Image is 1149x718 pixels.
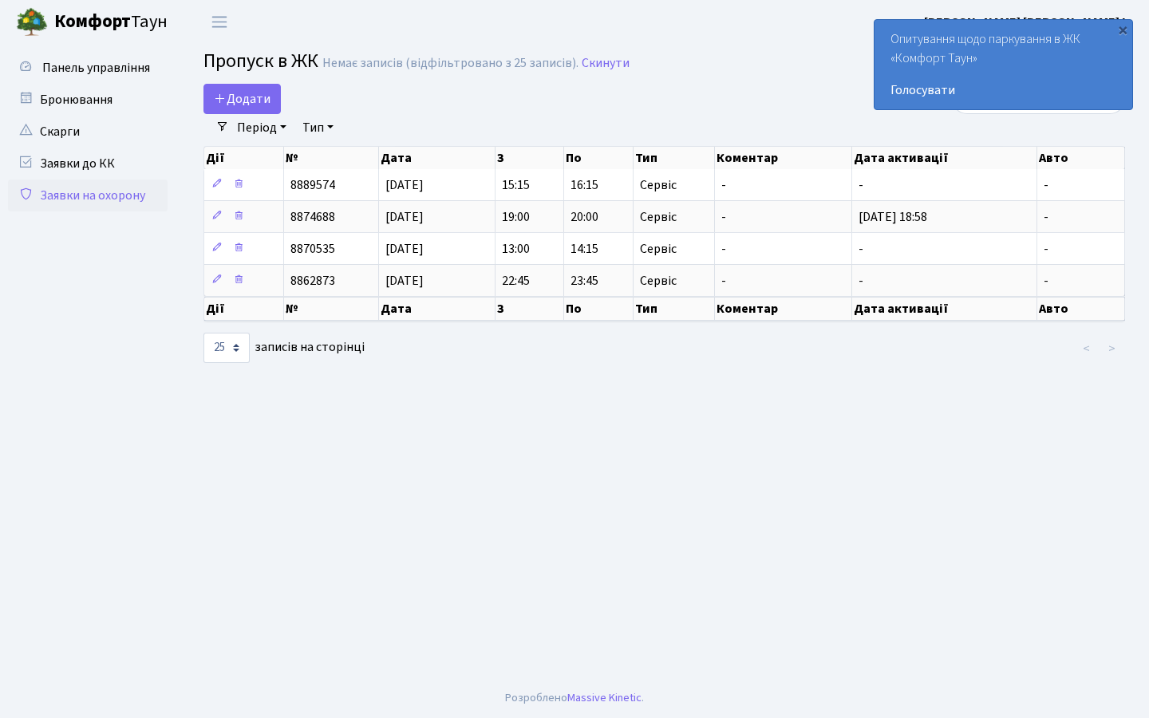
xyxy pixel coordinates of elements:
[859,272,863,290] span: -
[502,208,530,226] span: 19:00
[284,297,379,321] th: №
[567,689,642,706] a: Massive Kinetic
[640,274,677,287] span: Сервіс
[924,14,1130,31] b: [PERSON_NAME] [PERSON_NAME] І.
[290,272,335,290] span: 8862873
[42,59,150,77] span: Панель управління
[505,689,644,707] div: Розроблено .
[290,240,335,258] span: 8870535
[640,179,677,191] span: Сервіс
[1044,176,1048,194] span: -
[640,243,677,255] span: Сервіс
[890,81,1116,100] a: Голосувати
[634,297,715,321] th: Тип
[715,297,852,321] th: Коментар
[1115,22,1131,37] div: ×
[715,147,852,169] th: Коментар
[203,333,250,363] select: записів на сторінці
[496,297,565,321] th: З
[284,147,379,169] th: №
[852,297,1037,321] th: Дата активації
[203,47,318,75] span: Пропуск в ЖК
[199,9,239,35] button: Переключити навігацію
[385,240,424,258] span: [DATE]
[385,272,424,290] span: [DATE]
[859,240,863,258] span: -
[379,297,495,321] th: Дата
[8,52,168,84] a: Панель управління
[564,147,634,169] th: По
[564,297,634,321] th: По
[502,176,530,194] span: 15:15
[640,211,677,223] span: Сервіс
[1044,240,1048,258] span: -
[721,272,726,290] span: -
[322,56,578,71] div: Немає записів (відфільтровано з 25 записів).
[8,179,168,211] a: Заявки на охорону
[8,116,168,148] a: Скарги
[852,147,1037,169] th: Дата активації
[204,147,284,169] th: Дії
[721,240,726,258] span: -
[502,240,530,258] span: 13:00
[502,272,530,290] span: 22:45
[634,147,715,169] th: Тип
[1044,208,1048,226] span: -
[571,176,598,194] span: 16:15
[1037,147,1125,169] th: Авто
[721,176,726,194] span: -
[496,147,565,169] th: З
[721,208,726,226] span: -
[859,208,927,226] span: [DATE] 18:58
[290,208,335,226] span: 8874688
[1044,272,1048,290] span: -
[8,84,168,116] a: Бронювання
[203,333,365,363] label: записів на сторінці
[1037,297,1125,321] th: Авто
[214,90,270,108] span: Додати
[54,9,168,36] span: Таун
[385,176,424,194] span: [DATE]
[875,20,1132,109] div: Опитування щодо паркування в ЖК «Комфорт Таун»
[571,272,598,290] span: 23:45
[204,297,284,321] th: Дії
[379,147,495,169] th: Дата
[571,240,598,258] span: 14:15
[290,176,335,194] span: 8889574
[924,13,1130,32] a: [PERSON_NAME] [PERSON_NAME] І.
[231,114,293,141] a: Період
[385,208,424,226] span: [DATE]
[571,208,598,226] span: 20:00
[16,6,48,38] img: logo.png
[8,148,168,179] a: Заявки до КК
[54,9,131,34] b: Комфорт
[859,176,863,194] span: -
[582,56,630,71] a: Скинути
[296,114,340,141] a: Тип
[203,84,281,114] a: Додати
